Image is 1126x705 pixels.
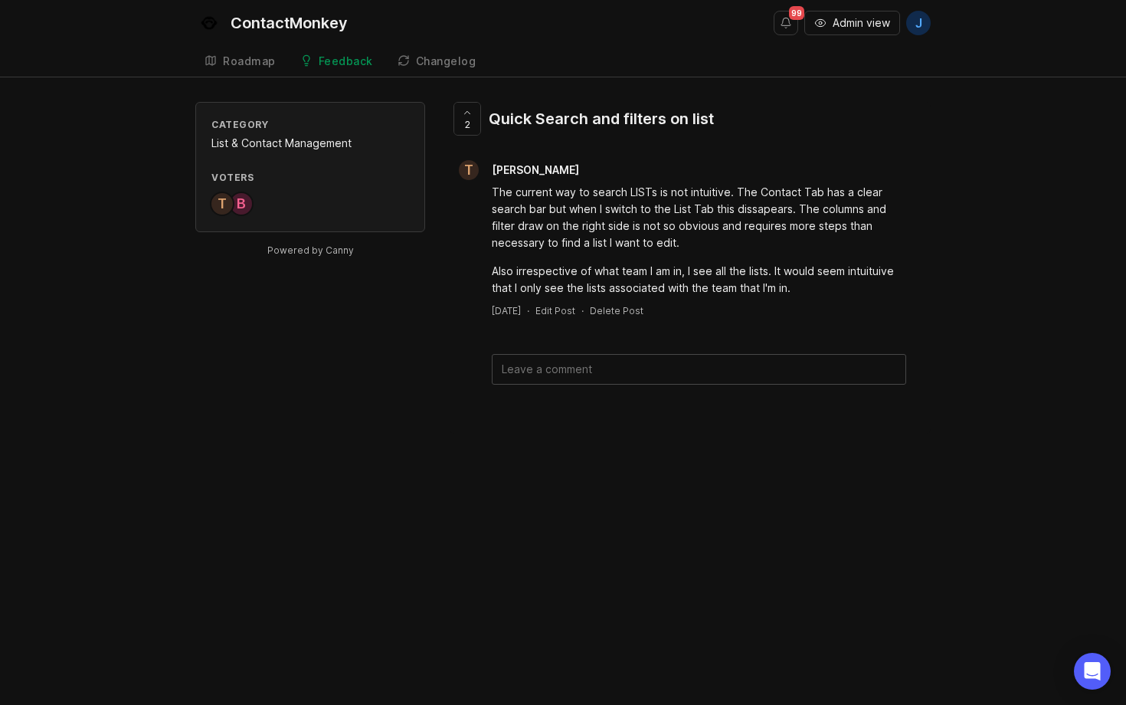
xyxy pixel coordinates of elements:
div: The current way to search LISTs is not intuitive. The Contact Tab has a clear search bar but when... [492,184,906,251]
div: Edit Post [535,304,575,317]
span: 2 [465,118,470,131]
div: Category [211,118,409,131]
button: Admin view [804,11,900,35]
a: Changelog [388,46,486,77]
a: Powered by Canny [265,241,356,259]
a: Feedback [291,46,382,77]
div: List & Contact Management [211,135,409,152]
button: 2 [453,102,481,136]
button: J [906,11,931,35]
a: T[PERSON_NAME] [450,160,591,180]
div: Roadmap [223,56,276,67]
div: T [210,192,234,216]
div: ContactMonkey [231,15,348,31]
span: [PERSON_NAME] [492,163,579,176]
div: Changelog [416,56,476,67]
div: · [581,304,584,317]
div: T [459,160,479,180]
div: B [229,192,254,216]
div: Feedback [319,56,373,67]
img: ContactMonkey logo [195,9,223,37]
div: Voters [211,171,409,184]
div: Open Intercom Messenger [1074,653,1111,690]
span: 99 [789,6,804,20]
a: [DATE] [492,304,521,317]
time: [DATE] [492,305,521,316]
span: J [915,14,922,32]
div: · [527,304,529,317]
button: Notifications [774,11,798,35]
div: Also irrespective of what team I am in, I see all the lists. It would seem intuituive that I only... [492,263,906,297]
div: Quick Search and filters on list [489,108,714,130]
span: Admin view [833,15,890,31]
div: Delete Post [590,304,643,317]
a: Roadmap [195,46,285,77]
